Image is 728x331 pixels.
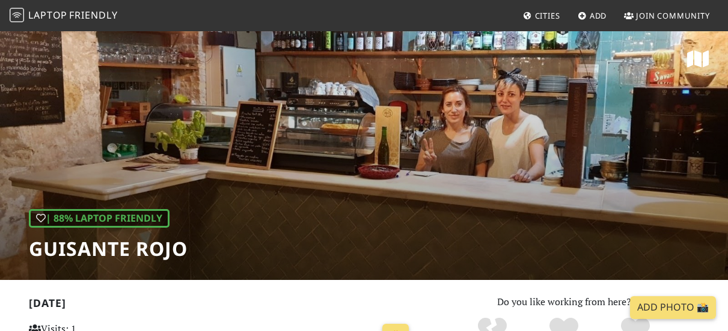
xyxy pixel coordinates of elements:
[590,10,607,21] span: Add
[518,5,565,26] a: Cities
[619,5,715,26] a: Join Community
[10,8,24,22] img: LaptopFriendly
[535,10,560,21] span: Cities
[573,5,612,26] a: Add
[630,296,716,319] a: Add Photo 📸
[29,297,414,314] h2: [DATE]
[28,8,67,22] span: Laptop
[10,5,118,26] a: LaptopFriendly LaptopFriendly
[636,10,710,21] span: Join Community
[429,294,700,310] p: Do you like working from here?
[69,8,117,22] span: Friendly
[29,237,188,260] h1: Guisante Rojo
[29,209,170,228] div: | 88% Laptop Friendly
